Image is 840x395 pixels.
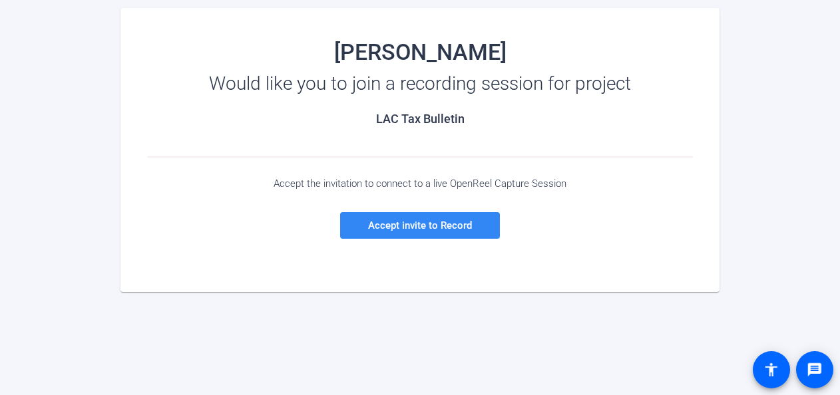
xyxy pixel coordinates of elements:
[147,41,693,63] div: [PERSON_NAME]
[807,362,823,378] mat-icon: message
[368,219,472,231] span: Accept invite to Record
[763,362,779,378] mat-icon: accessibility
[147,112,693,126] h2: LAC Tax Bulletin
[147,73,693,94] div: Would like you to join a recording session for project
[340,212,500,239] a: Accept invite to Record
[147,178,693,190] div: Accept the invitation to connect to a live OpenReel Capture Session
